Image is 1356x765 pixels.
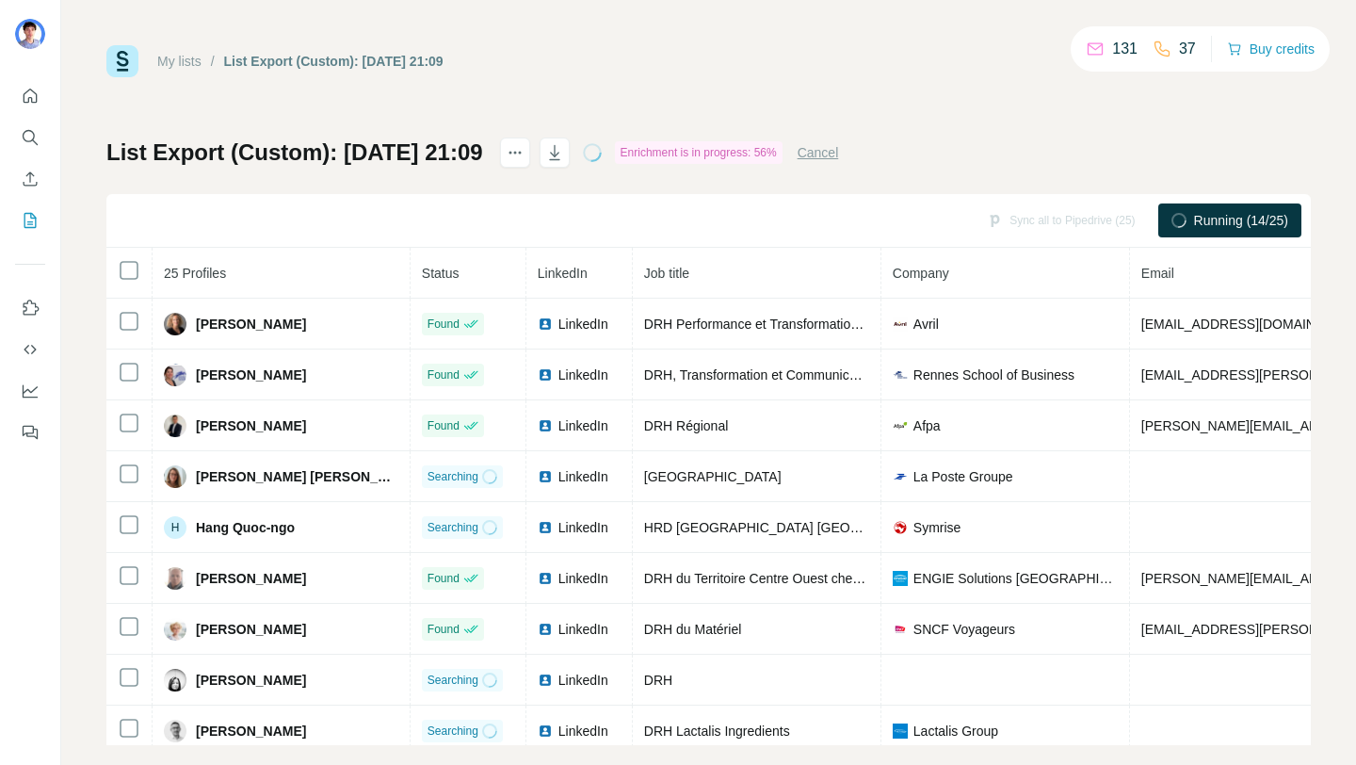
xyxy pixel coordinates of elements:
span: [PERSON_NAME] [196,671,306,690]
h1: List Export (Custom): [DATE] 21:09 [106,138,483,168]
span: [PERSON_NAME] [196,315,306,334]
button: Use Surfe on LinkedIn [15,291,45,325]
img: Avatar [164,364,186,386]
img: company-logo [893,520,908,535]
span: 25 Profiles [164,266,226,281]
img: Avatar [164,313,186,335]
p: 131 [1112,38,1138,60]
span: Found [428,417,460,434]
img: LinkedIn logo [538,469,553,484]
span: ENGIE Solutions [GEOGRAPHIC_DATA] [913,569,1118,588]
span: LinkedIn [558,366,608,384]
img: Avatar [164,618,186,641]
img: company-logo [893,418,908,433]
img: company-logo [893,622,908,637]
span: Company [893,266,949,281]
span: La Poste Groupe [913,467,1013,486]
button: My lists [15,203,45,237]
span: Job title [644,266,689,281]
span: [PERSON_NAME] [196,366,306,384]
span: Searching [428,672,478,689]
div: Enrichment is in progress: 56% [615,141,783,164]
img: Avatar [164,720,186,742]
span: [PERSON_NAME] [196,416,306,435]
button: Search [15,121,45,155]
img: company-logo [893,724,908,739]
span: Found [428,570,460,587]
span: Searching [428,519,478,536]
span: [GEOGRAPHIC_DATA] [644,469,782,484]
span: LinkedIn [558,620,608,639]
img: LinkedIn logo [538,367,553,382]
div: List Export (Custom): [DATE] 21:09 [224,52,444,71]
span: Afpa [913,416,941,435]
span: Searching [428,723,478,740]
button: actions [500,138,530,168]
span: Rennes School of Business [913,366,1074,384]
img: LinkedIn logo [538,622,553,637]
img: LinkedIn logo [538,724,553,739]
img: company-logo [893,469,908,484]
img: company-logo [893,571,908,586]
span: DRH Performance et Transformation RH [644,317,880,332]
button: Quick start [15,79,45,113]
p: 37 [1179,38,1196,60]
span: Found [428,366,460,383]
span: [PERSON_NAME] [196,569,306,588]
img: LinkedIn logo [538,317,553,332]
span: Hang Quoc-ngo [196,518,295,537]
span: LinkedIn [558,671,608,690]
img: company-logo [893,317,908,332]
button: Enrich CSV [15,162,45,196]
span: DRH [644,673,672,688]
span: Avril [913,315,939,334]
img: Avatar [15,19,45,49]
img: LinkedIn logo [538,571,553,586]
img: Avatar [164,669,186,692]
span: DRH Lactalis Ingredients [644,724,790,739]
img: Avatar [164,415,186,437]
img: Avatar [164,465,186,488]
span: DRH, Transformation et Communication. [644,367,881,382]
span: [PERSON_NAME] [196,722,306,741]
img: company-logo [893,367,908,382]
span: Found [428,316,460,333]
li: / [211,52,215,71]
span: DRH du Matériel [644,622,741,637]
img: Surfe Logo [106,45,138,77]
div: H [164,516,186,539]
span: LinkedIn [558,467,608,486]
button: Buy credits [1227,36,1315,62]
span: LinkedIn [558,569,608,588]
span: DRH du Territoire Centre Ouest chez ENGIE Solutions [GEOGRAPHIC_DATA] [644,571,1103,586]
span: LinkedIn [558,416,608,435]
img: LinkedIn logo [538,418,553,433]
button: Use Surfe API [15,333,45,366]
img: LinkedIn logo [538,520,553,535]
span: Found [428,621,460,638]
span: Running (14/25) [1194,211,1288,230]
button: Cancel [798,143,839,162]
img: Avatar [164,567,186,590]
span: [PERSON_NAME] [196,620,306,639]
span: LinkedIn [558,722,608,741]
span: Searching [428,468,478,485]
button: Dashboard [15,374,45,408]
span: Status [422,266,460,281]
span: Lactalis Group [913,722,998,741]
span: SNCF Voyageurs [913,620,1015,639]
span: LinkedIn [558,518,608,537]
button: Feedback [15,415,45,449]
span: LinkedIn [558,315,608,334]
span: Email [1141,266,1174,281]
span: [PERSON_NAME] [PERSON_NAME] [196,467,398,486]
span: DRH Régional [644,418,728,433]
span: HRD [GEOGRAPHIC_DATA] [GEOGRAPHIC_DATA] Taste, Nutrition and Health [644,520,1113,535]
span: Symrise [913,518,961,537]
a: My lists [157,54,202,69]
img: LinkedIn logo [538,673,553,688]
span: LinkedIn [538,266,588,281]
